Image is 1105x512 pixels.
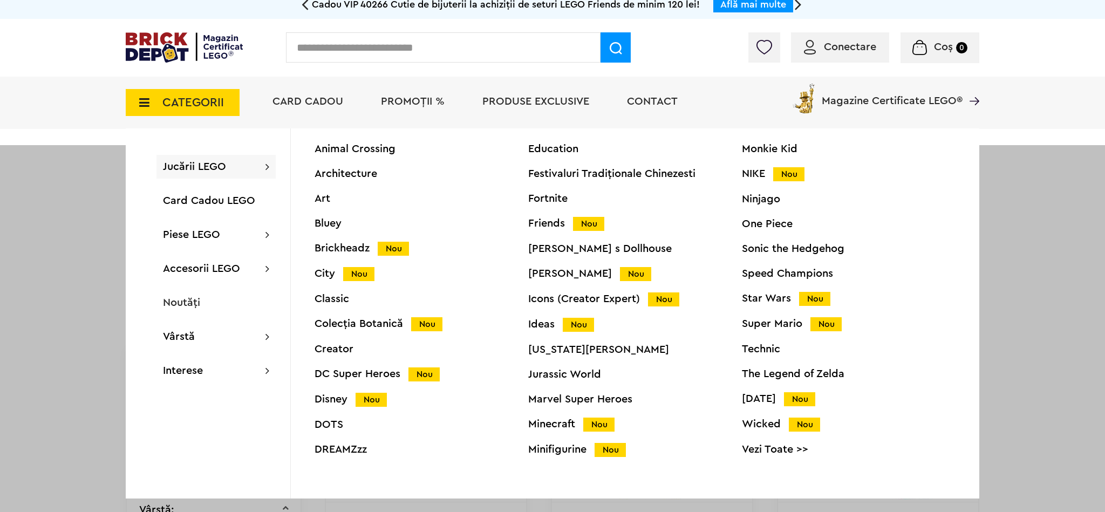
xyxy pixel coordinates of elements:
a: Magazine Certificate LEGO® [963,81,979,92]
small: 0 [956,42,967,53]
a: PROMOȚII % [381,96,445,107]
span: Coș [934,42,953,52]
a: Produse exclusive [482,96,589,107]
a: Contact [627,96,678,107]
span: Magazine Certificate LEGO® [822,81,963,106]
span: CATEGORII [162,97,224,108]
span: Conectare [824,42,876,52]
a: Conectare [804,42,876,52]
a: Card Cadou [272,96,343,107]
